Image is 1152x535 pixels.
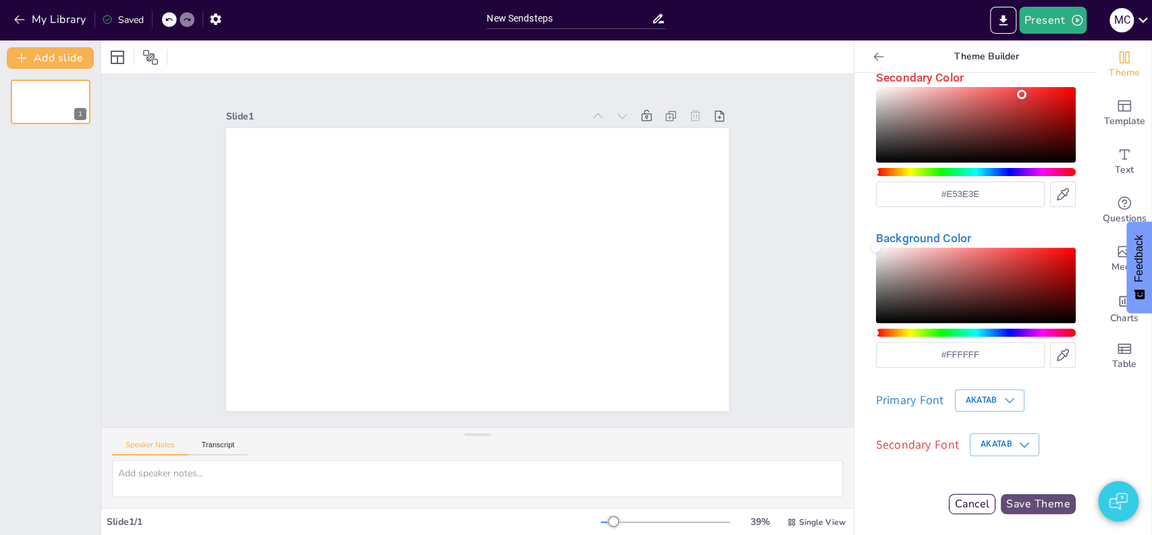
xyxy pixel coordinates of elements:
[1097,89,1151,138] div: Add ready made slides
[876,391,944,410] h6: Primary Font
[799,517,846,528] span: Single View
[7,47,94,69] button: Add slide
[1133,235,1145,282] span: Feedback
[142,49,159,65] span: Position
[1097,235,1151,283] div: Add images, graphics, shapes or video
[74,108,86,120] div: 1
[1109,8,1134,32] div: M C
[1103,211,1147,226] span: Questions
[1001,494,1076,514] button: Save Theme
[188,441,248,455] button: Transcript
[876,168,1076,176] div: Hue
[1104,114,1145,129] span: Template
[1112,260,1138,275] span: Media
[1110,311,1139,326] span: Charts
[1097,138,1151,186] div: Add text boxes
[112,441,188,455] button: Speaker Notes
[107,47,128,68] div: Layout
[1109,7,1134,34] button: M C
[990,7,1016,34] button: Export to PowerPoint
[1097,283,1151,332] div: Add charts and graphs
[1109,65,1140,80] span: Theme
[1097,332,1151,381] div: Add a table
[876,68,1076,87] h6: Secondary Color
[949,494,996,514] button: Cancel
[1115,163,1134,177] span: Text
[107,515,601,528] div: Slide 1 / 1
[970,433,1039,455] button: Akatab
[876,229,1076,248] h6: Background Color
[876,87,1076,163] div: Color
[876,329,1076,337] div: Hue
[876,435,959,454] h6: Secondary Font
[226,110,583,123] div: Slide 1
[102,13,144,26] div: Saved
[1019,7,1087,34] button: Present
[1112,357,1136,372] span: Table
[876,248,1076,323] div: Color
[955,389,1024,412] button: Akatab
[744,515,776,528] div: 39 %
[11,80,90,124] div: 1
[487,9,651,28] input: Insert title
[1126,221,1152,313] button: Feedback - Show survey
[1097,40,1151,89] div: Change the overall theme
[889,40,1084,73] p: Theme Builder
[10,9,92,30] button: My Library
[1097,186,1151,235] div: Get real-time input from your audience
